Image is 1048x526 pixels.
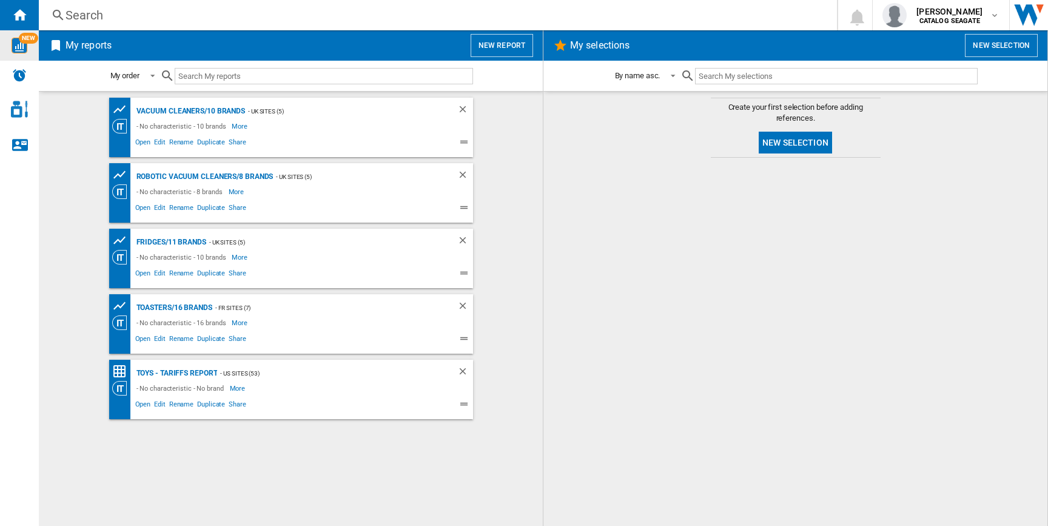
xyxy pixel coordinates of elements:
[175,68,473,84] input: Search My reports
[152,268,167,282] span: Edit
[457,366,473,381] div: Delete
[112,250,133,265] div: Category View
[229,184,246,199] span: More
[919,17,980,25] b: CATALOG SEAGATE
[112,102,133,117] div: Prices and No. offers by brand graph
[227,268,248,282] span: Share
[457,104,473,119] div: Delete
[167,333,195,348] span: Rename
[112,364,133,379] div: Price Matrix
[152,202,167,217] span: Edit
[759,132,832,153] button: New selection
[195,202,227,217] span: Duplicate
[152,333,167,348] span: Edit
[471,34,533,57] button: New report
[133,184,229,199] div: - No characteristic - 8 brands
[112,315,133,330] div: Category View
[133,104,246,119] div: Vacuum cleaners/10 brands
[112,184,133,199] div: Category View
[273,169,432,184] div: - UK Sites (5)
[245,104,432,119] div: - UK Sites (5)
[882,3,907,27] img: profile.jpg
[112,233,133,248] div: Prices and No. offers by retailer graph
[112,167,133,183] div: Prices and No. offers by brand graph
[110,71,139,80] div: My order
[212,300,433,315] div: - FR Sites (7)
[711,102,881,124] span: Create your first selection before adding references.
[167,137,195,151] span: Rename
[133,315,232,330] div: - No characteristic - 16 brands
[133,169,274,184] div: Robotic vacuum cleaners/8 brands
[457,169,473,184] div: Delete
[133,399,153,413] span: Open
[133,119,232,133] div: - No characteristic - 10 brands
[227,137,248,151] span: Share
[206,235,433,250] div: - UK Sites (5)
[65,7,805,24] div: Search
[230,381,247,396] span: More
[19,33,38,44] span: NEW
[11,101,28,118] img: cosmetic-logo.svg
[152,399,167,413] span: Edit
[133,381,230,396] div: - No characteristic - No brand
[227,399,248,413] span: Share
[133,202,153,217] span: Open
[63,34,114,57] h2: My reports
[112,119,133,133] div: Category View
[457,300,473,315] div: Delete
[916,5,982,18] span: [PERSON_NAME]
[133,137,153,151] span: Open
[195,137,227,151] span: Duplicate
[615,71,660,80] div: By name asc.
[227,333,248,348] span: Share
[965,34,1038,57] button: New selection
[112,298,133,314] div: Prices and No. offers by brand graph
[457,235,473,250] div: Delete
[695,68,977,84] input: Search My selections
[167,399,195,413] span: Rename
[133,235,206,250] div: Fridges/11 brands
[133,333,153,348] span: Open
[195,399,227,413] span: Duplicate
[227,202,248,217] span: Share
[232,315,249,330] span: More
[232,250,249,265] span: More
[167,202,195,217] span: Rename
[133,268,153,282] span: Open
[12,38,27,53] img: wise-card.svg
[568,34,632,57] h2: My selections
[152,137,167,151] span: Edit
[195,268,227,282] span: Duplicate
[133,300,212,315] div: Toasters/16 brands
[195,333,227,348] span: Duplicate
[217,366,432,381] div: - US sites (53)
[12,68,27,83] img: alerts-logo.svg
[133,250,232,265] div: - No characteristic - 10 brands
[133,366,218,381] div: Toys - Tariffs report
[232,119,249,133] span: More
[167,268,195,282] span: Rename
[112,381,133,396] div: Category View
